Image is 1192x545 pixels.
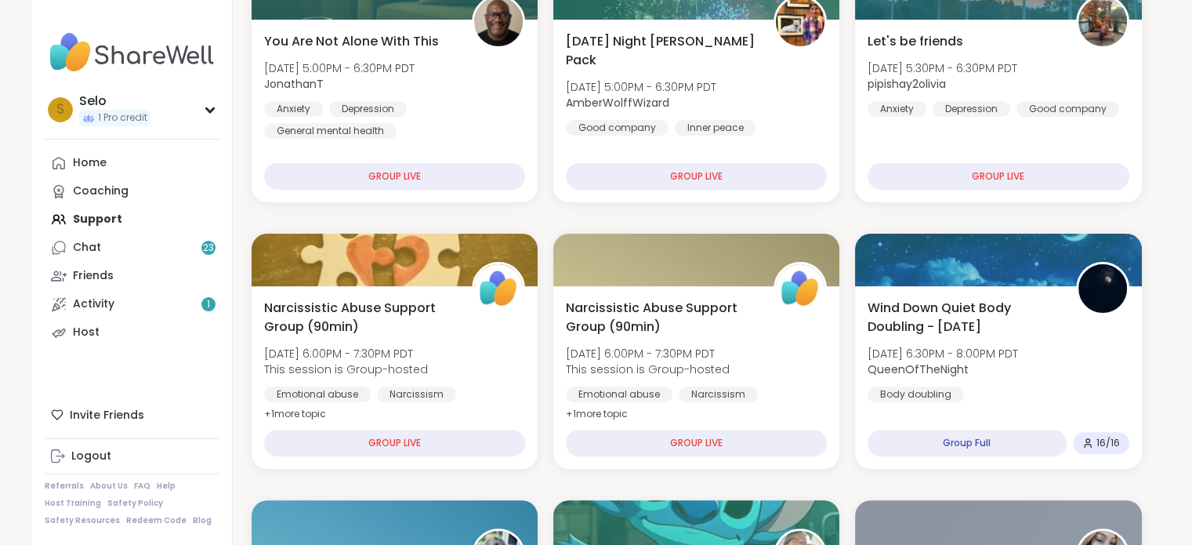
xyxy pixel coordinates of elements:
div: Home [73,155,107,171]
a: Host [45,318,219,347]
div: Good company [1016,101,1119,117]
span: [DATE] Night [PERSON_NAME] Pack [566,32,756,70]
span: Wind Down Quiet Body Doubling - [DATE] [868,299,1058,336]
span: [DATE] 6:30PM - 8:00PM PDT [868,346,1018,362]
a: Redeem Code [126,515,187,526]
div: Emotional abuse [566,387,672,402]
div: Good company [566,120,668,136]
span: [DATE] 6:00PM - 7:30PM PDT [566,346,730,362]
div: Chat [73,240,101,256]
a: Friends [45,262,219,290]
div: Friends [73,268,114,284]
a: Home [45,149,219,177]
span: [DATE] 5:00PM - 6:30PM PDT [264,60,415,76]
div: Selo [79,93,150,110]
div: Anxiety [264,101,323,117]
div: General mental health [264,123,397,139]
b: AmberWolffWizard [566,95,669,111]
div: Narcissism [377,387,456,402]
a: Host Training [45,498,101,509]
div: Narcissism [679,387,758,402]
span: You Are Not Alone With This [264,32,439,51]
b: pipishay2olivia [868,76,946,92]
div: GROUP LIVE [264,163,525,190]
a: Chat23 [45,234,219,262]
span: 1 [207,298,210,311]
div: Depression [329,101,407,117]
span: 1 Pro credit [98,111,147,125]
b: QueenOfTheNight [868,362,969,377]
a: Help [157,481,176,492]
span: Narcissistic Abuse Support Group (90min) [566,299,756,336]
div: Activity [73,296,114,312]
span: S [56,100,64,120]
span: 23 [203,242,214,255]
img: ShareWell Nav Logo [45,25,219,80]
div: GROUP LIVE [566,430,827,456]
div: GROUP LIVE [264,430,525,456]
span: [DATE] 6:00PM - 7:30PM PDT [264,346,428,362]
a: FAQ [134,481,150,492]
div: Group Full [868,430,1066,456]
a: Safety Policy [107,498,163,509]
a: About Us [90,481,128,492]
span: This session is Group-hosted [566,362,730,377]
span: This session is Group-hosted [264,362,428,377]
div: Emotional abuse [264,387,371,402]
span: [DATE] 5:00PM - 6:30PM PDT [566,79,716,95]
a: Activity1 [45,290,219,318]
div: Inner peace [675,120,756,136]
a: Coaching [45,177,219,205]
div: Body doubling [868,387,964,402]
div: Anxiety [868,101,926,117]
img: ShareWell [776,264,824,313]
div: GROUP LIVE [566,163,827,190]
a: Logout [45,442,219,471]
span: Let's be friends [868,32,963,51]
a: Referrals [45,481,84,492]
b: JonathanT [264,76,324,92]
span: [DATE] 5:30PM - 6:30PM PDT [868,60,1017,76]
div: Depression [933,101,1010,117]
img: QueenOfTheNight [1078,264,1127,313]
img: ShareWell [474,264,523,313]
span: 16 / 16 [1096,437,1120,449]
a: Blog [193,515,212,526]
div: Logout [71,449,111,464]
div: Coaching [73,183,129,199]
div: Invite Friends [45,401,219,429]
a: Safety Resources [45,515,120,526]
span: Narcissistic Abuse Support Group (90min) [264,299,455,336]
div: GROUP LIVE [868,163,1129,190]
div: Host [73,325,100,340]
